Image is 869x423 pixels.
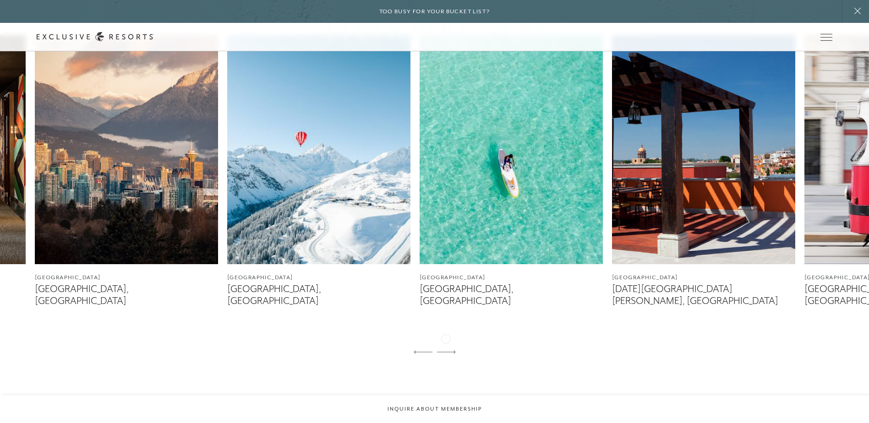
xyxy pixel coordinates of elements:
h6: Too busy for your bucket list? [379,7,490,16]
figcaption: [GEOGRAPHIC_DATA] [612,273,795,282]
figcaption: [GEOGRAPHIC_DATA], [GEOGRAPHIC_DATA] [35,283,218,306]
figcaption: [GEOGRAPHIC_DATA], [GEOGRAPHIC_DATA] [420,283,603,306]
a: [GEOGRAPHIC_DATA][GEOGRAPHIC_DATA], [GEOGRAPHIC_DATA] [420,35,603,307]
figcaption: [DATE][GEOGRAPHIC_DATA][PERSON_NAME], [GEOGRAPHIC_DATA] [612,283,795,306]
figcaption: [GEOGRAPHIC_DATA], [GEOGRAPHIC_DATA] [227,283,410,306]
figcaption: [GEOGRAPHIC_DATA] [227,273,410,282]
figcaption: [GEOGRAPHIC_DATA] [35,273,218,282]
a: [GEOGRAPHIC_DATA][DATE][GEOGRAPHIC_DATA][PERSON_NAME], [GEOGRAPHIC_DATA] [612,35,795,307]
button: Open navigation [820,34,832,40]
a: [GEOGRAPHIC_DATA][GEOGRAPHIC_DATA], [GEOGRAPHIC_DATA] [35,35,218,307]
a: [GEOGRAPHIC_DATA][GEOGRAPHIC_DATA], [GEOGRAPHIC_DATA] [227,35,410,307]
figcaption: [GEOGRAPHIC_DATA] [420,273,603,282]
